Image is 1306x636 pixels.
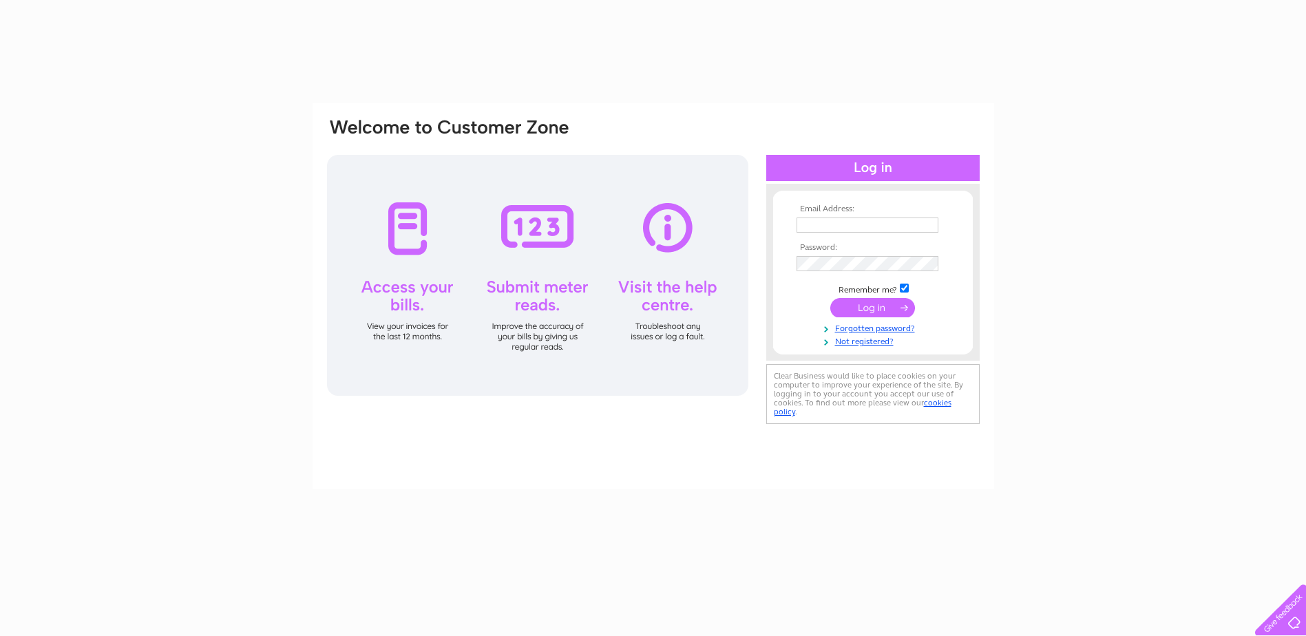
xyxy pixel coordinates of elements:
[793,282,953,295] td: Remember me?
[766,364,980,424] div: Clear Business would like to place cookies on your computer to improve your experience of the sit...
[797,321,953,334] a: Forgotten password?
[793,243,953,253] th: Password:
[774,398,951,416] a: cookies policy
[797,334,953,347] a: Not registered?
[793,204,953,214] th: Email Address:
[830,298,915,317] input: Submit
